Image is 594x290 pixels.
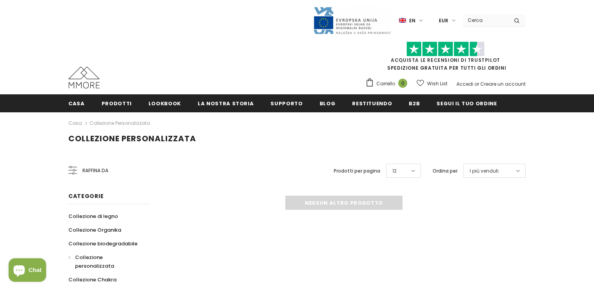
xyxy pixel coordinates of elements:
a: Collezione Organika [68,223,121,237]
a: La nostra storia [198,94,254,112]
span: supporto [270,100,302,107]
span: or [474,81,479,87]
img: i-lang-1.png [399,17,406,24]
span: B2B [409,100,420,107]
span: Collezione Chakra [68,276,116,283]
span: 0 [398,79,407,88]
a: Blog [320,94,336,112]
a: Collezione di legno [68,209,118,223]
a: Segui il tuo ordine [437,94,497,112]
span: Categorie [68,192,104,200]
a: Restituendo [352,94,392,112]
span: I più venduti [470,167,499,175]
span: Collezione Organika [68,226,121,234]
span: Collezione biodegradabile [68,240,138,247]
a: Javni Razpis [313,17,391,23]
span: Carrello [376,80,395,88]
a: supporto [270,94,302,112]
a: Casa [68,94,85,112]
span: Lookbook [148,100,181,107]
a: Collezione personalizzata [89,120,150,126]
a: Carrello 0 [365,78,411,90]
span: La nostra storia [198,100,254,107]
span: Wish List [427,80,447,88]
span: Restituendo [352,100,392,107]
a: Collezione Chakra [68,273,116,286]
inbox-online-store-chat: Shopify online store chat [6,258,48,284]
a: Acquista le recensioni di TrustPilot [391,57,500,63]
span: Blog [320,100,336,107]
a: Collezione biodegradabile [68,237,138,250]
img: Fidati di Pilot Stars [406,41,485,57]
label: Prodotti per pagina [334,167,380,175]
img: Casi MMORE [68,67,100,88]
span: Casa [68,100,85,107]
span: SPEDIZIONE GRATUITA PER TUTTI GLI ORDINI [365,45,526,71]
a: Prodotti [102,94,132,112]
span: Collezione di legno [68,213,118,220]
a: Creare un account [480,81,526,87]
span: en [409,17,415,25]
span: Raffina da [82,166,108,175]
span: Prodotti [102,100,132,107]
input: Search Site [463,14,508,26]
span: Collezione personalizzata [75,254,114,270]
a: Accedi [456,81,473,87]
span: 12 [392,167,397,175]
a: Lookbook [148,94,181,112]
a: Casa [68,119,82,128]
label: Ordina per [433,167,458,175]
span: EUR [439,17,448,25]
img: Javni Razpis [313,6,391,35]
a: Wish List [417,77,447,90]
span: Collezione personalizzata [68,133,196,144]
a: Collezione personalizzata [68,250,142,273]
a: B2B [409,94,420,112]
span: Segui il tuo ordine [437,100,497,107]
